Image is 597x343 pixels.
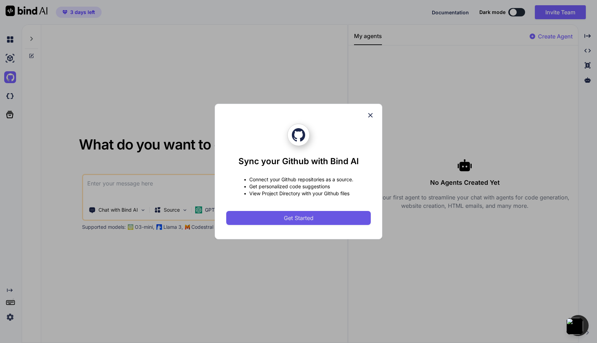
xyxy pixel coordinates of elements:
[244,190,353,197] p: • View Project Directory with your Github files
[284,214,314,222] span: Get Started
[244,176,353,183] p: • Connect your Github repositories as a source.
[568,315,589,336] div: Open chat
[238,156,359,167] h1: Sync your Github with Bind AI
[244,183,353,190] p: • Get personalized code suggestions
[226,211,371,225] button: Get Started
